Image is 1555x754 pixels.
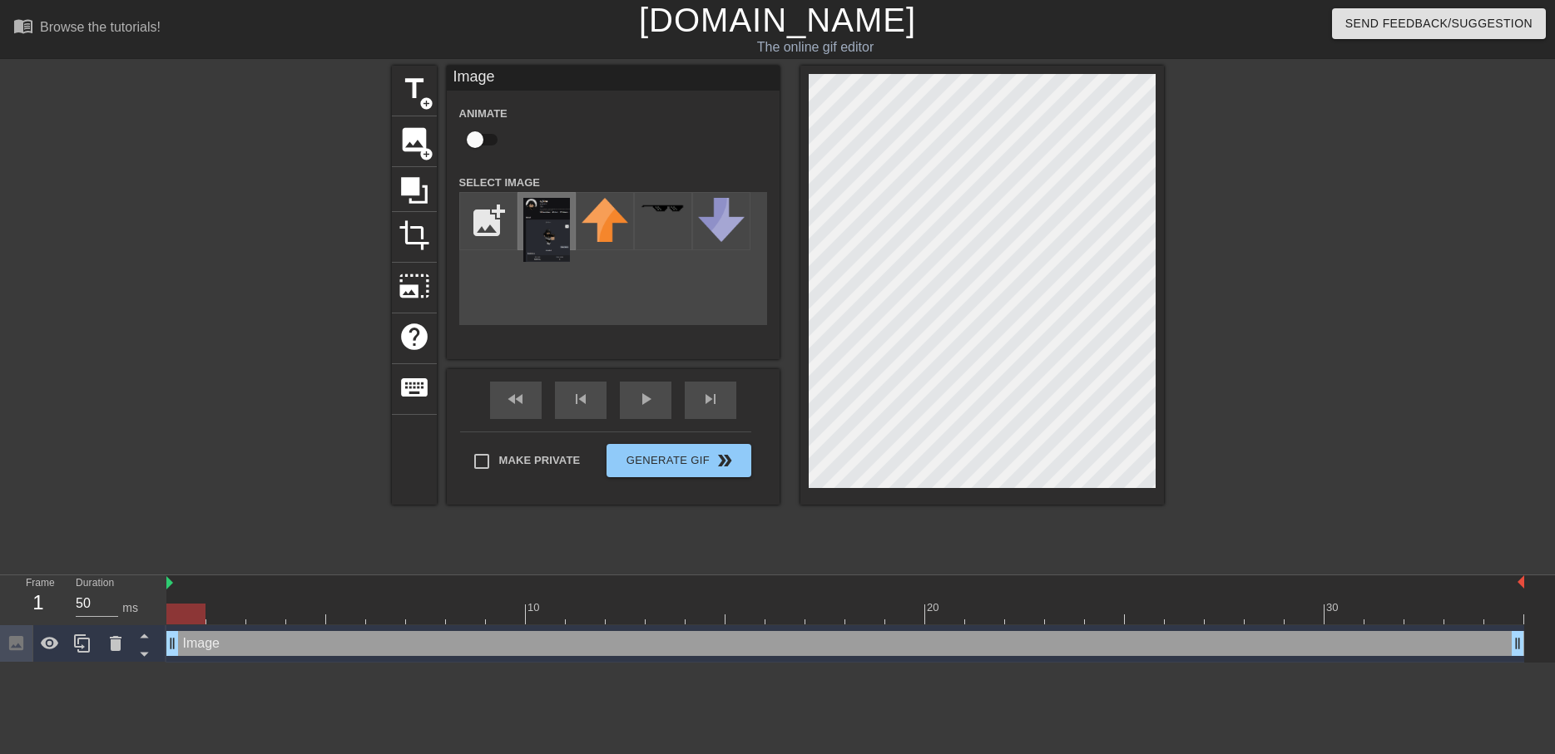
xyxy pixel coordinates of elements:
label: Animate [459,106,508,122]
span: drag_handle [1509,635,1526,652]
div: Image [447,66,780,91]
span: skip_next [701,389,721,409]
span: crop [399,219,430,251]
span: help [399,321,430,352]
span: Make Private [499,452,581,469]
div: 20 [927,599,942,616]
span: menu_book [13,16,33,36]
div: ms [122,599,138,617]
div: Frame [13,575,63,623]
a: [DOMAIN_NAME] [639,2,916,38]
span: add_circle [419,96,433,111]
span: photo_size_select_large [399,270,430,302]
span: image [399,124,430,155]
span: skip_previous [571,389,591,409]
a: Browse the tutorials! [13,16,161,42]
img: upvote.png [582,198,628,242]
span: keyboard [399,372,430,403]
div: The online gif editor [527,37,1104,57]
img: deal-with-it.png [640,204,686,213]
div: 10 [527,599,542,616]
label: Duration [76,579,114,589]
span: add_circle [419,147,433,161]
label: Select Image [459,175,541,191]
span: title [399,73,430,105]
img: downvote.png [698,198,745,242]
div: 1 [26,588,51,618]
span: drag_handle [164,635,181,652]
img: YykR6-image_2025-09-03_144912355.png [523,198,570,262]
div: 30 [1326,599,1341,616]
span: fast_rewind [506,389,526,409]
div: Browse the tutorials! [40,20,161,34]
button: Generate Gif [607,444,750,477]
button: Send Feedback/Suggestion [1332,8,1546,39]
span: double_arrow [715,451,735,471]
span: play_arrow [636,389,656,409]
span: Generate Gif [613,451,744,471]
img: bound-end.png [1518,575,1524,589]
span: Send Feedback/Suggestion [1345,13,1533,34]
